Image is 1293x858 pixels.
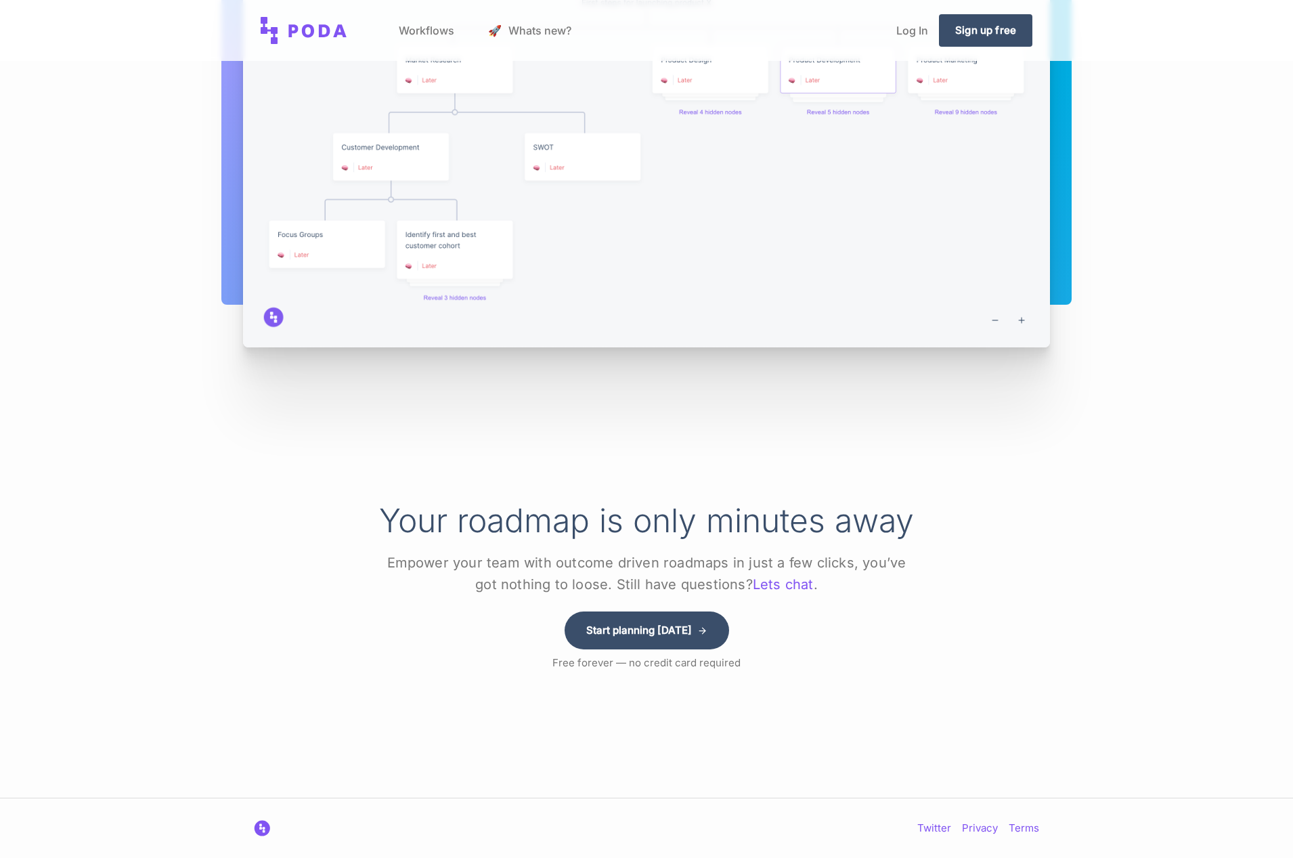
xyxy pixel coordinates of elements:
[388,5,465,56] a: Workflows
[261,17,347,44] img: Poda: Opportunity solution trees
[962,820,998,836] a: Privacy
[1009,820,1039,836] a: Terms
[939,14,1032,47] a: Sign up free
[552,655,741,671] p: Free forever — no credit card required
[379,500,914,542] h1: Your roadmap is only minutes away
[565,612,729,649] a: Start planning [DATE]
[488,20,506,41] span: launch
[254,820,270,836] img: Poda: Product Planning
[387,555,906,593] span: Empower your team with outcome driven roadmaps in just a few clicks, you’ve got nothing to loose....
[917,820,951,836] a: Twitter
[885,5,939,56] a: Log In
[753,574,814,595] a: Lets chat
[477,5,582,56] a: launch Whats new?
